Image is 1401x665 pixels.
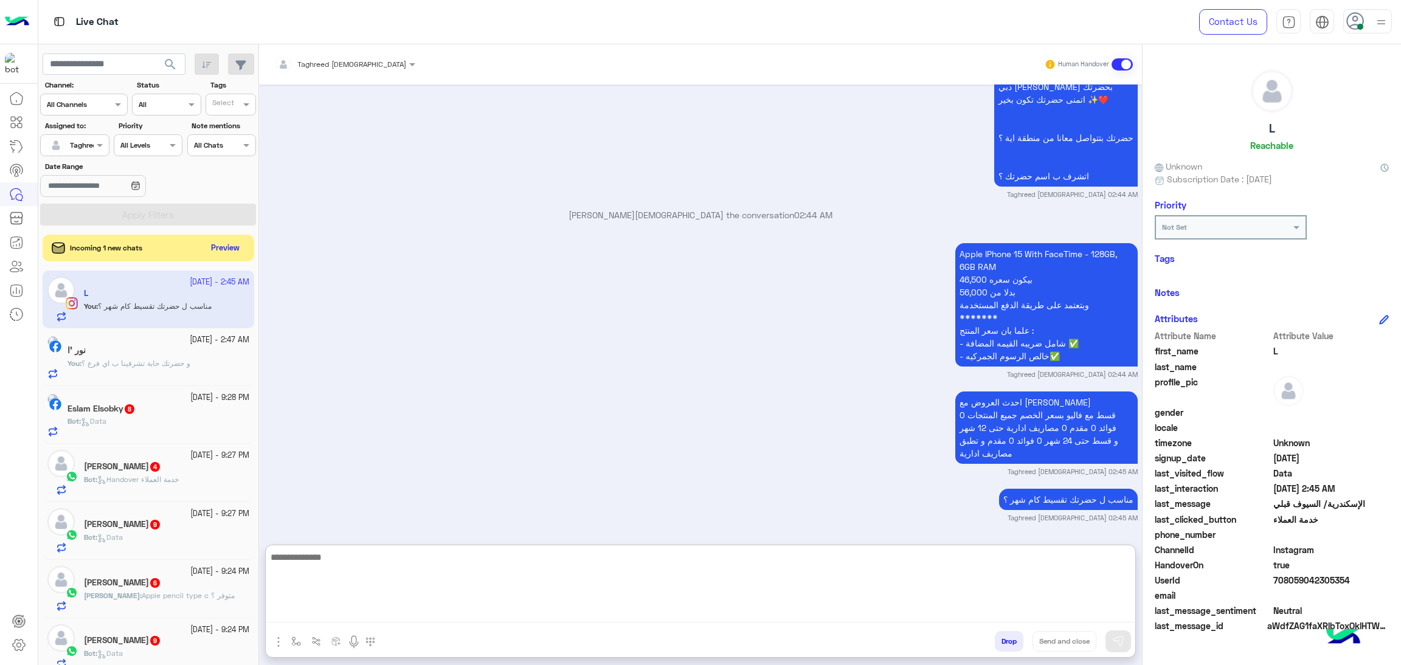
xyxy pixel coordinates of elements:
[52,14,67,29] img: tab
[66,645,78,657] img: WhatsApp
[291,636,301,646] img: select flow
[955,243,1138,367] p: 6/10/2025, 2:44 AM
[1273,421,1389,434] span: null
[66,470,78,483] img: WhatsApp
[97,532,123,542] span: Data
[67,345,86,356] h5: نور 'ا
[1273,452,1389,464] span: 2025-10-05T18:28:04.32Z
[994,76,1138,187] p: 6/10/2025, 2:44 AM
[1273,436,1389,449] span: Unknown
[327,631,347,651] button: create order
[137,80,199,91] label: Status
[49,398,61,410] img: Facebook
[47,624,75,652] img: defaultAdmin.png
[1155,287,1180,298] h6: Notes
[84,461,161,472] h5: Ahmed Sedawy
[1155,199,1186,210] h6: Priority
[190,624,249,636] small: [DATE] - 9:24 PM
[84,591,140,600] span: [PERSON_NAME]
[1155,160,1202,173] span: Unknown
[1155,482,1271,495] span: last_interaction
[47,450,75,477] img: defaultAdmin.png
[999,489,1138,510] p: 6/10/2025, 2:45 AM
[81,359,190,368] span: و حضرتك حابة تشرفينا ب اي فرع ؟
[1199,9,1267,35] a: Contact Us
[955,391,1138,464] p: 6/10/2025, 2:45 AM
[67,416,81,426] b: :
[49,340,61,353] img: Facebook
[1273,513,1389,526] span: خدمة العملاء
[1008,467,1138,477] small: Taghreed [DEMOGRAPHIC_DATA] 02:45 AM
[1315,15,1329,29] img: tab
[1276,9,1301,35] a: tab
[47,336,58,347] img: picture
[1273,604,1389,617] span: 0
[67,359,80,368] span: You
[1273,559,1389,571] span: true
[1155,589,1271,602] span: email
[1155,543,1271,556] span: ChannelId
[1007,370,1138,379] small: Taghreed [DEMOGRAPHIC_DATA] 02:44 AM
[1267,619,1389,632] span: aWdfZAG1faXRlbToxOklHTWVzc2FnZAUlEOjE3ODQxNDAyOTk5OTYyMzI5OjM0MDI4MjM2Njg0MTcxMDMwMTI0NDI1OTk1OTM...
[1282,15,1296,29] img: tab
[1155,421,1271,434] span: locale
[67,416,79,426] span: Bot
[1155,376,1271,404] span: profile_pic
[1155,436,1271,449] span: timezone
[1155,497,1271,510] span: last_message
[331,636,341,646] img: create order
[1273,543,1389,556] span: 8
[156,53,185,80] button: search
[210,80,255,91] label: Tags
[45,80,126,91] label: Channel:
[84,591,142,600] b: :
[1155,619,1265,632] span: last_message_id
[1155,345,1271,357] span: first_name
[1273,482,1389,495] span: 2025-10-05T23:45:27.9222412Z
[150,578,160,588] span: 6
[794,210,832,220] span: 02:44 AM
[5,53,27,75] img: 1403182699927242
[40,204,256,226] button: Apply Filters
[45,120,108,131] label: Assigned to:
[125,404,134,414] span: 8
[190,566,249,577] small: [DATE] - 9:24 PM
[97,475,179,484] span: Handover خدمة العملاء
[1374,15,1389,30] img: profile
[119,120,181,131] label: Priority
[76,14,119,30] p: Live Chat
[1112,635,1124,647] img: send message
[1007,190,1138,199] small: Taghreed [DEMOGRAPHIC_DATA] 02:44 AM
[45,161,181,172] label: Date Range
[47,566,75,593] img: defaultAdmin.png
[84,635,161,646] h5: Randa Mahmoud
[1155,604,1271,617] span: last_message_sentiment
[264,208,1138,221] p: [PERSON_NAME][DEMOGRAPHIC_DATA] the conversation
[1155,513,1271,526] span: last_clicked_button
[84,649,97,658] b: :
[1167,173,1272,185] span: Subscription Date : [DATE]
[1155,452,1271,464] span: signup_date
[347,635,361,649] img: send voice note
[1155,528,1271,541] span: phone_number
[47,137,64,154] img: defaultAdmin.png
[190,334,249,346] small: [DATE] - 2:47 AM
[150,462,160,472] span: 4
[84,475,97,484] b: :
[271,635,286,649] img: send attachment
[306,631,327,651] button: Trigger scenario
[297,60,406,69] span: Taghreed [DEMOGRAPHIC_DATA]
[84,519,161,529] h5: MAHMOUD ABOU BAKR
[1155,313,1198,324] h6: Attributes
[1273,574,1389,587] span: 708059042305354
[311,636,321,646] img: Trigger scenario
[1273,589,1389,602] span: null
[84,532,97,542] b: :
[192,120,254,131] label: Note mentions
[210,97,234,111] div: Select
[84,475,95,484] span: Bot
[1273,406,1389,419] span: null
[84,532,95,542] span: Bot
[67,404,136,414] h5: Eslam Elsobky
[1250,140,1293,151] h6: Reachable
